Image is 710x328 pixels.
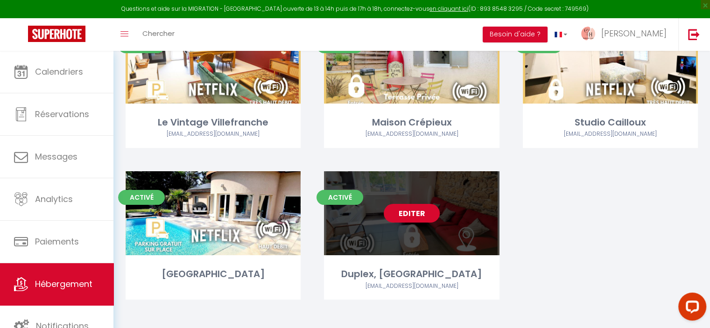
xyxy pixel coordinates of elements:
img: Super Booking [28,26,85,42]
span: [PERSON_NAME] [601,28,667,39]
a: ... [PERSON_NAME] [574,18,678,51]
span: Activé [118,190,165,205]
a: Editer [185,204,241,223]
span: Calendriers [35,66,83,77]
span: Chercher [142,28,175,38]
a: Editer [185,52,241,71]
span: Paiements [35,236,79,247]
div: Airbnb [523,130,698,139]
a: Editer [582,52,638,71]
div: Studio Cailloux [523,115,698,130]
img: ... [581,27,595,41]
div: Le Vintage Villefranche [126,115,301,130]
span: Messages [35,151,77,162]
div: Airbnb [126,130,301,139]
span: Réservations [35,108,89,120]
span: Activé [316,190,363,205]
a: Chercher [135,18,182,51]
div: Airbnb [324,130,499,139]
button: Besoin d'aide ? [483,27,548,42]
span: Hébergement [35,278,92,290]
a: Editer [384,52,440,71]
div: [GEOGRAPHIC_DATA] [126,267,301,281]
iframe: LiveChat chat widget [671,289,710,328]
img: logout [688,28,700,40]
a: en cliquant ici [429,5,468,13]
a: Editer [384,204,440,223]
div: Maison Crépieux [324,115,499,130]
span: Analytics [35,193,73,205]
div: Airbnb [324,282,499,291]
div: Duplex, [GEOGRAPHIC_DATA] [324,267,499,281]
